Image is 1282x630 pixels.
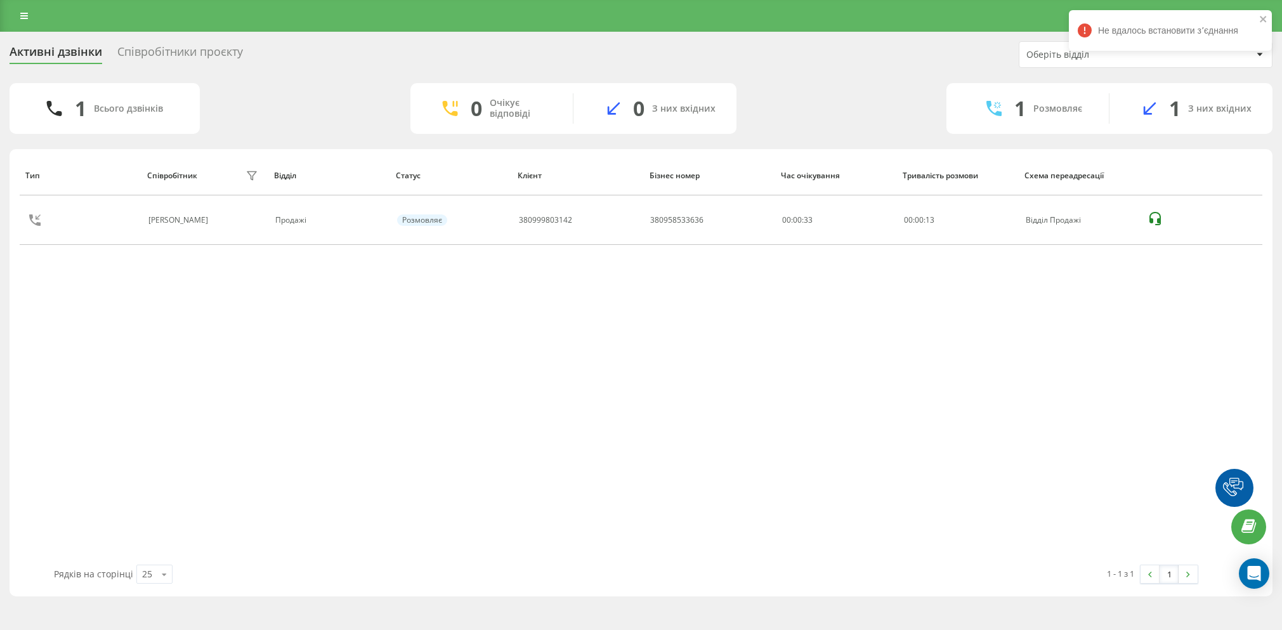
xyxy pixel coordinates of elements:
[633,96,644,121] div: 0
[904,216,934,225] div: : :
[471,96,482,121] div: 0
[1160,565,1179,583] a: 1
[650,216,703,225] div: 380958533636
[904,214,913,225] span: 00
[926,214,934,225] span: 13
[117,45,243,65] div: Співробітники проєкту
[1026,49,1178,60] div: Оберіть відділ
[519,216,572,225] div: 380999803142
[75,96,86,121] div: 1
[1239,558,1269,589] div: Open Intercom Messenger
[1169,96,1181,121] div: 1
[10,45,102,65] div: Активні дзвінки
[915,214,924,225] span: 00
[396,171,506,180] div: Статус
[25,171,135,180] div: Тип
[54,568,133,580] span: Рядків на сторінці
[650,171,769,180] div: Бізнес номер
[1024,171,1134,180] div: Схема переадресації
[1188,103,1252,114] div: З них вхідних
[274,171,384,180] div: Відділ
[94,103,163,114] div: Всього дзвінків
[148,216,211,225] div: [PERSON_NAME]
[1069,10,1272,51] div: Не вдалось встановити зʼєднання
[275,216,383,225] div: Продажі
[142,568,152,581] div: 25
[490,98,554,119] div: Очікує відповіді
[1107,567,1134,580] div: 1 - 1 з 1
[652,103,716,114] div: З них вхідних
[781,171,891,180] div: Час очікування
[1014,96,1026,121] div: 1
[147,171,197,180] div: Співробітник
[1033,103,1082,114] div: Розмовляє
[903,171,1012,180] div: Тривалість розмови
[518,171,638,180] div: Клієнт
[397,214,447,226] div: Розмовляє
[782,216,890,225] div: 00:00:33
[1259,14,1268,26] button: close
[1026,216,1134,225] div: Відділ Продажі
